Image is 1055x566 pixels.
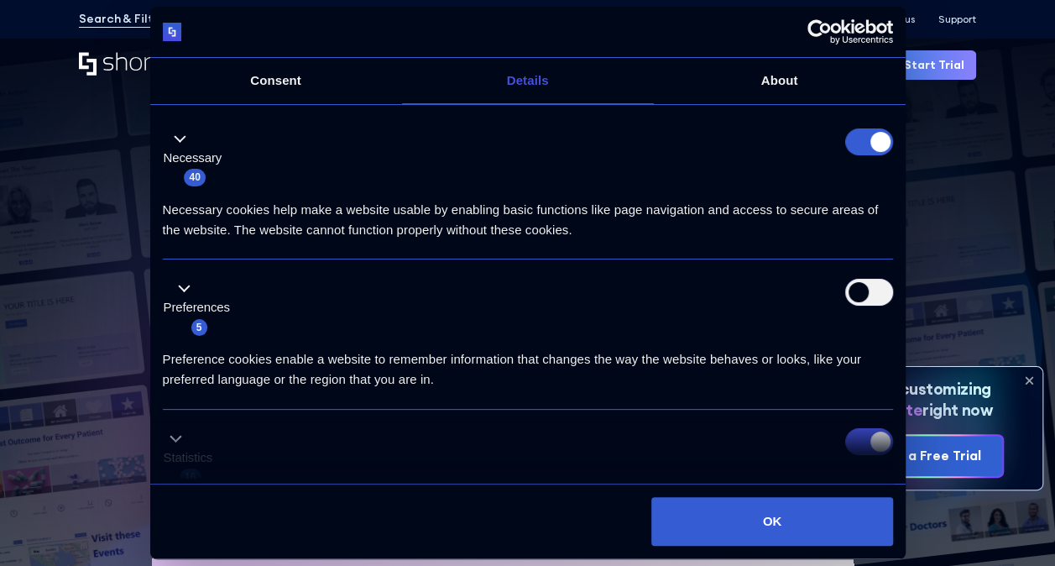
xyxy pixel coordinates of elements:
[79,10,212,28] a: Search & Filter Toolbar
[402,58,654,104] a: Details
[164,149,222,168] label: Necessary
[868,446,980,466] div: Start a Free Trial
[163,428,223,487] button: Statistics (16)
[79,52,216,77] a: Home
[164,298,230,317] label: Preferences
[163,23,182,42] img: logo
[184,169,206,186] span: 40
[180,469,201,485] span: 16
[163,128,232,187] button: Necessary (40)
[938,13,976,25] a: Support
[191,319,207,336] span: 5
[651,497,892,546] button: OK
[892,50,976,80] a: Start Trial
[150,58,402,104] a: Consent
[971,485,1055,566] iframe: Chat Widget
[654,58,906,104] a: About
[163,337,893,390] div: Preference cookies enable a website to remember information that changes the way the website beha...
[163,279,240,338] button: Preferences (5)
[164,448,213,468] label: Statistics
[746,19,893,45] a: Usercentrics Cookiebot - opens in a new window
[847,436,1001,477] a: Start a Free Trial
[163,187,893,240] div: Necessary cookies help make a website usable by enabling basic functions like page navigation and...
